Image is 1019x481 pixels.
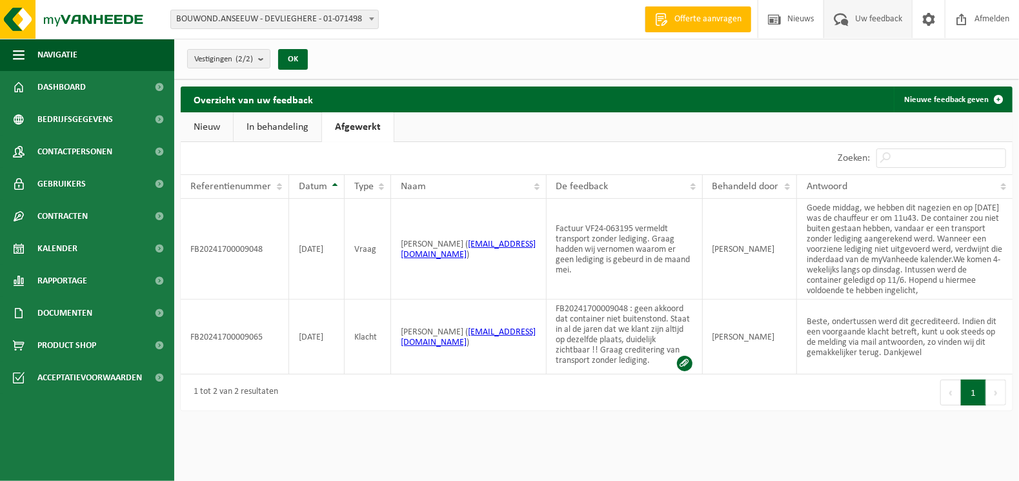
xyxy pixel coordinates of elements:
[401,240,536,260] a: [EMAIL_ADDRESS][DOMAIN_NAME]
[37,232,77,265] span: Kalender
[797,300,1013,374] td: Beste, ondertussen werd dit gecrediteerd. Indien dit een voorgaande klacht betreft, kunt u ook st...
[547,300,703,374] td: FB20241700009048 : geen akkoord dat container niet buitenstond. Staat in al de jaren dat we klant...
[322,112,394,142] a: Afgewerkt
[37,136,112,168] span: Contactpersonen
[671,13,745,26] span: Offerte aanvragen
[391,300,546,374] td: [PERSON_NAME] ( )
[712,181,779,192] span: Behandeld door
[299,181,327,192] span: Datum
[797,199,1013,300] td: Goede middag, we hebben dit nagezien en op [DATE] was de chauffeur er om 11u43. De container zou ...
[187,381,278,404] div: 1 tot 2 van 2 resultaten
[986,380,1006,405] button: Next
[171,10,378,28] span: BOUWOND.ANSEEUW - DEVLIEGHERE - 01-071498
[187,49,270,68] button: Vestigingen(2/2)
[37,168,86,200] span: Gebruikers
[289,199,345,300] td: [DATE]
[234,112,321,142] a: In behandeling
[194,50,253,69] span: Vestigingen
[181,87,326,112] h2: Overzicht van uw feedback
[37,329,96,362] span: Product Shop
[181,112,233,142] a: Nieuw
[37,71,86,103] span: Dashboard
[236,55,253,63] count: (2/2)
[278,49,308,70] button: OK
[556,181,609,192] span: De feedback
[190,181,271,192] span: Referentienummer
[894,87,1011,112] a: Nieuwe feedback geven
[37,362,142,394] span: Acceptatievoorwaarden
[547,199,703,300] td: Factuur VF24-063195 vermeldt transport zonder lediging. Graag hadden wij vernomen waarom er geen ...
[181,300,289,374] td: FB20241700009065
[289,300,345,374] td: [DATE]
[940,380,961,405] button: Previous
[37,265,87,297] span: Rapportage
[391,199,546,300] td: [PERSON_NAME] ( )
[345,300,391,374] td: Klacht
[37,200,88,232] span: Contracten
[645,6,751,32] a: Offerte aanvragen
[401,181,426,192] span: Naam
[807,181,847,192] span: Antwoord
[37,297,92,329] span: Documenten
[838,154,870,164] label: Zoeken:
[354,181,374,192] span: Type
[345,199,391,300] td: Vraag
[37,103,113,136] span: Bedrijfsgegevens
[170,10,379,29] span: BOUWOND.ANSEEUW - DEVLIEGHERE - 01-071498
[181,199,289,300] td: FB20241700009048
[401,327,536,347] a: [EMAIL_ADDRESS][DOMAIN_NAME]
[703,300,797,374] td: [PERSON_NAME]
[961,380,986,405] button: 1
[37,39,77,71] span: Navigatie
[703,199,797,300] td: [PERSON_NAME]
